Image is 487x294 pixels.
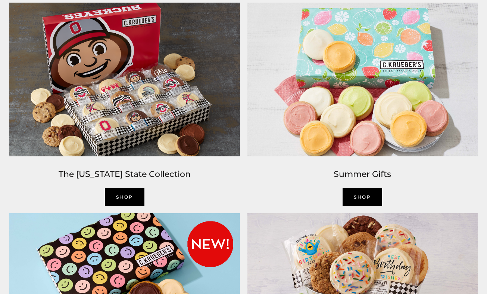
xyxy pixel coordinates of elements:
h2: Summer Gifts [247,168,478,181]
a: SHOP [343,188,382,206]
h2: The [US_STATE] State Collection [9,168,240,181]
a: SHOP [105,188,144,206]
